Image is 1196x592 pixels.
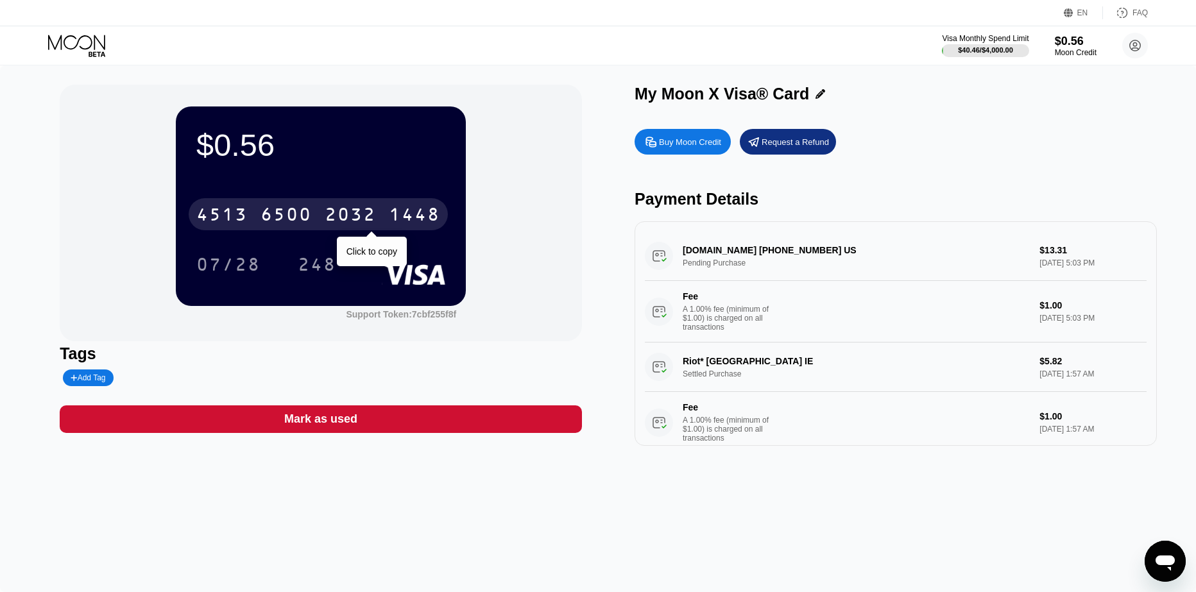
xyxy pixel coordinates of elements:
div: 6500 [261,206,312,226]
div: Support Token:7cbf255f8f [346,309,456,319]
div: $0.56Moon Credit [1055,35,1097,57]
div: Visa Monthly Spend Limit [942,34,1029,43]
div: Click to copy [346,246,397,257]
div: EN [1077,8,1088,17]
div: Moon Credit [1055,48,1097,57]
div: Fee [683,402,773,412]
div: $1.00 [1039,411,1146,421]
div: 4513 [196,206,248,226]
div: Add Tag [63,369,113,386]
div: Request a Refund [740,129,836,155]
div: 248 [288,248,346,280]
div: EN [1064,6,1103,19]
div: 1448 [389,206,440,226]
div: Visa Monthly Spend Limit$40.46/$4,000.00 [942,34,1029,57]
div: [DATE] 5:03 PM [1039,314,1146,323]
div: Tags [60,344,582,363]
div: $1.00 [1039,300,1146,310]
div: $0.56 [1055,35,1097,48]
div: FeeA 1.00% fee (minimum of $1.00) is charged on all transactions$1.00[DATE] 5:03 PM [645,281,1147,343]
div: Fee [683,291,773,301]
div: [DATE] 1:57 AM [1039,425,1146,434]
div: 07/28 [187,248,270,280]
iframe: Buton lansare fereastră mesagerie [1145,541,1186,582]
div: $0.56 [196,127,445,163]
div: FeeA 1.00% fee (minimum of $1.00) is charged on all transactions$1.00[DATE] 1:57 AM [645,392,1147,453]
div: 07/28 [196,256,261,276]
div: Support Token: 7cbf255f8f [346,309,456,319]
div: Buy Moon Credit [635,129,731,155]
div: 248 [298,256,336,276]
div: 2032 [325,206,376,226]
div: Payment Details [635,190,1157,208]
div: Request a Refund [762,137,829,148]
div: Buy Moon Credit [659,137,721,148]
div: Add Tag [71,373,105,382]
div: 4513650020321448 [189,198,448,230]
div: $40.46 / $4,000.00 [958,46,1013,54]
div: A 1.00% fee (minimum of $1.00) is charged on all transactions [683,305,779,332]
div: FAQ [1103,6,1148,19]
div: FAQ [1132,8,1148,17]
div: Mark as used [284,412,357,427]
div: A 1.00% fee (minimum of $1.00) is charged on all transactions [683,416,779,443]
div: Mark as used [60,405,582,433]
div: My Moon X Visa® Card [635,85,809,103]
